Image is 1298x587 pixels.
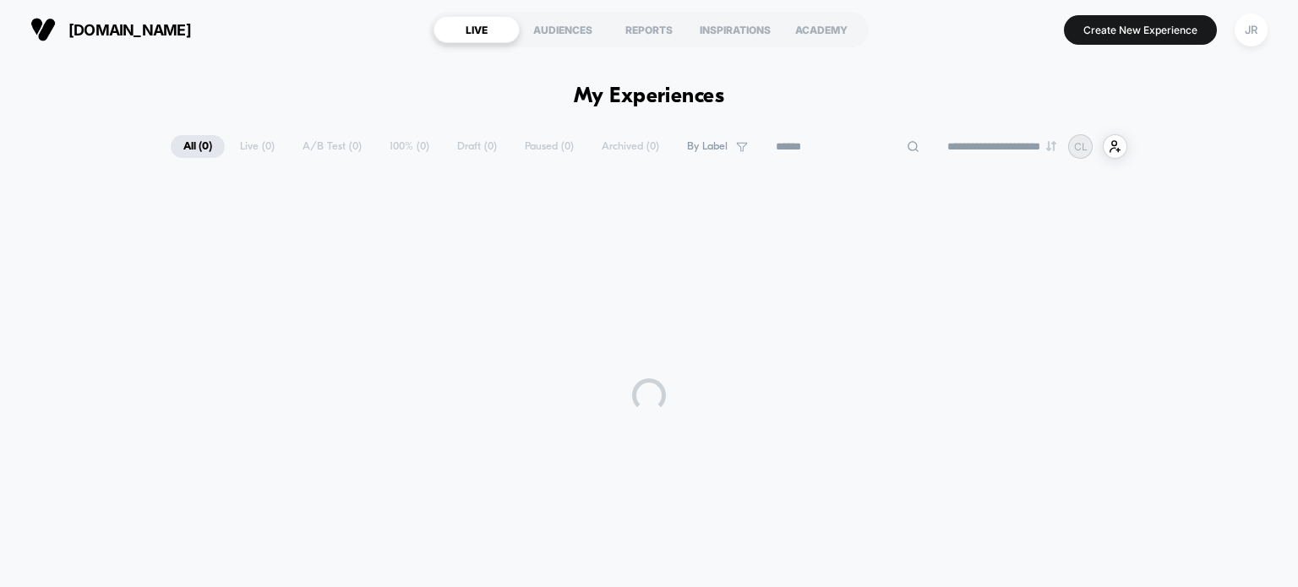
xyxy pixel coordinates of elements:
h1: My Experiences [574,84,725,109]
span: [DOMAIN_NAME] [68,21,191,39]
span: By Label [687,140,728,153]
div: AUDIENCES [520,16,606,43]
img: Visually logo [30,17,56,42]
div: JR [1235,14,1268,46]
span: All ( 0 ) [171,135,225,158]
div: ACADEMY [778,16,864,43]
img: end [1046,141,1056,151]
div: INSPIRATIONS [692,16,778,43]
p: CL [1074,140,1088,153]
div: LIVE [434,16,520,43]
button: Create New Experience [1064,15,1217,45]
button: JR [1230,13,1273,47]
button: [DOMAIN_NAME] [25,16,196,43]
div: REPORTS [606,16,692,43]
